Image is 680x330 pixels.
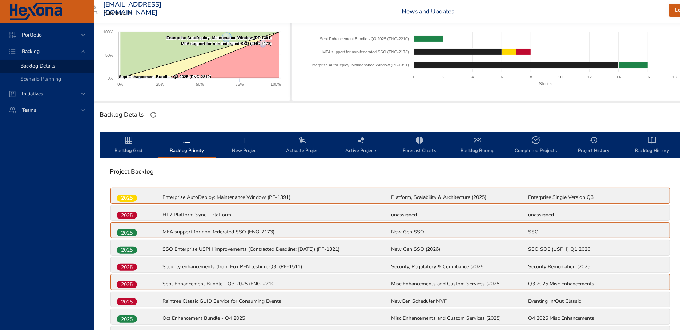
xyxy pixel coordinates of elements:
[391,228,527,236] p: New Gen SSO
[117,264,137,271] span: 2025
[528,298,664,305] p: Eventing In/Out Classic
[117,82,123,86] text: 0%
[528,280,664,288] p: Q3 2025 Misc Enhancements
[646,75,650,79] text: 16
[162,228,390,236] p: MFA support for non-federated SSO (ENG-2173)
[322,50,409,54] text: MFA support for non-federated SSO (ENG-2173)
[672,75,677,79] text: 18
[310,63,409,67] text: Enterprise AutoDeploy: Maintenance Window (PF-1391)
[104,136,153,155] span: Backlog Grid
[569,136,619,155] span: Project History
[117,194,137,202] span: 2025
[16,32,48,38] span: Portfolio
[97,109,146,121] div: Backlog Details
[16,107,42,114] span: Teams
[110,168,671,175] span: Project Backlog
[117,264,137,271] div: 2025
[528,315,664,322] p: Q4 2025 Misc Enhancements
[278,136,328,155] span: Activate Project
[443,75,445,79] text: 2
[528,228,664,236] p: SSO
[391,298,527,305] p: NewGen Scheduler MVP
[162,194,390,201] p: Enterprise AutoDeploy: Maintenance Window (PF-1391)
[20,62,55,69] span: Backlog Details
[627,136,677,155] span: Backlog History
[117,315,137,323] div: 2025
[20,76,61,82] span: Scenario Planning
[117,298,137,306] span: 2025
[117,281,137,288] span: 2025
[9,3,63,21] img: Hexona
[528,194,664,201] p: Enterprise Single Version Q3
[103,1,162,16] h3: [EMAIL_ADDRESS][DOMAIN_NAME]
[391,246,527,253] p: New Gen SSO (2026)
[162,263,390,270] p: Security enhancements (from Fox PEN testing, Q3) (PF-1511)
[528,263,664,270] p: Security Remediation (2025)
[181,41,272,46] text: MFA support for non-federated SSO (ENG-2173)
[337,136,386,155] span: Active Projects
[391,194,527,201] p: Platform, Scalability & Architecture (2025)
[162,211,390,219] p: HL7 Platform Sync - Platform
[103,7,134,19] div: Raintree
[162,246,390,253] p: SSO Enterprise USPH improvements (Contracted Deadline: [DATE]) (PF-1321)
[117,315,137,323] span: 2025
[391,315,527,322] p: Misc Enhancements and Custom Services (2025)
[501,75,503,79] text: 6
[148,109,159,120] button: Refresh Page
[162,136,212,155] span: Backlog Priority
[530,75,532,79] text: 8
[453,136,502,155] span: Backlog Burnup
[402,7,455,16] a: News and Updates
[16,90,49,97] span: Initiatives
[119,74,211,79] text: Sept Enhancement Bundle - Q3 2025 (ENG-2210)
[166,36,272,40] text: Enterprise AutoDeploy: Maintenance Window (PF-1391)
[395,136,444,155] span: Forecast Charts
[117,247,137,254] div: 2025
[162,315,390,322] p: Oct Enhancement Bundle - Q4 2025
[117,195,137,202] div: 2025
[539,81,552,86] text: Stories
[320,37,409,41] text: Sept Enhancement Bundle - Q3 2025 (ENG-2210)
[472,75,474,79] text: 4
[587,75,592,79] text: 12
[162,280,390,288] p: Sept Enhancement Bundle - Q3 2025 (ENG-2210)
[391,280,527,288] p: Misc Enhancements and Custom Services (2025)
[413,75,415,79] text: 0
[391,263,527,270] p: Security, Regulatory & Compliance (2025)
[103,30,113,34] text: 100%
[156,82,164,86] text: 25%
[271,82,281,86] text: 100%
[528,246,664,253] p: SSO SOE (USPH) Q1 2026
[236,82,244,86] text: 75%
[108,76,113,80] text: 0%
[511,136,560,155] span: Completed Projects
[117,212,137,219] span: 2025
[117,246,137,254] span: 2025
[528,211,664,219] p: unassigned
[220,136,270,155] span: New Project
[391,211,527,219] p: unassigned
[117,229,137,237] span: 2025
[617,75,621,79] text: 14
[558,75,563,79] text: 10
[105,53,113,57] text: 50%
[196,82,204,86] text: 50%
[117,212,137,219] div: 2025
[16,48,45,55] span: Backlog
[162,298,390,305] p: Raintree Classic GUID Service for Consuming Events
